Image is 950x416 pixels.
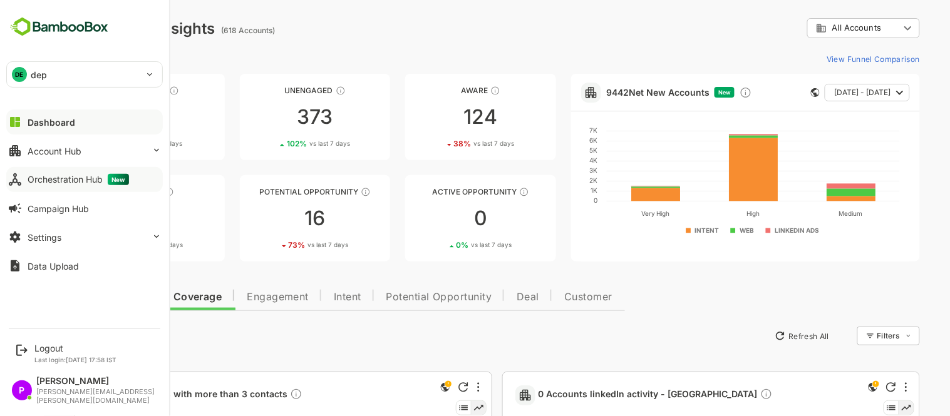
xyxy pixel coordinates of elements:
[822,380,837,397] div: This is a global insight. Segment selection is not applicable for this view
[545,126,554,134] text: 7K
[66,388,264,402] a: 452 Accounts with more than 3 contactsDescription not present
[78,240,139,250] div: 86 %
[28,174,129,185] div: Orchestration Hub
[415,382,425,392] div: Refresh
[43,292,178,302] span: Data Quality and Coverage
[447,86,457,96] div: These accounts have just entered the buying cycle and need further nurturing
[196,107,347,127] div: 373
[196,74,347,160] a: UnengagedThese accounts have not shown enough engagement and need nurturing373102%vs last 7 days
[597,210,626,218] text: Very High
[842,382,852,392] div: Refresh
[125,86,135,96] div: These accounts have not been engaged with for a defined time period
[7,62,162,87] div: DEdep
[495,388,734,402] a: 0 Accounts linkedIn activity - [GEOGRAPHIC_DATA]Description not present
[772,23,856,34] div: All Accounts
[28,203,89,214] div: Campaign Hub
[433,382,436,392] div: More
[361,175,512,261] a: Active OpportunityThese accounts have open opportunities which might be at any of the Sales Stage...
[30,107,181,127] div: 92
[80,139,138,148] div: 16 %
[795,210,819,217] text: Medium
[6,138,163,163] button: Account Hub
[545,176,554,184] text: 2K
[6,15,112,39] img: BambooboxFullLogoMark.5f36c76dfaba33ec1ec1367b70bb1252.svg
[343,292,448,302] span: Potential Opportunity
[28,261,79,271] div: Data Upload
[674,89,687,96] span: New
[243,139,306,148] div: 102 %
[6,196,163,221] button: Campaign Hub
[861,382,864,392] div: More
[28,117,75,128] div: Dashboard
[778,49,876,69] button: View Funnel Comparison
[394,380,409,397] div: This is a global insight. Segment selection is not applicable for this view
[28,146,81,156] div: Account Hub
[834,331,856,340] div: Filters
[245,240,305,250] div: 73 %
[6,225,163,250] button: Settings
[725,326,791,346] button: Refresh All
[177,26,235,35] ag: (618 Accounts)
[562,87,666,98] a: 9442Net New Accounts
[361,187,512,196] div: Active Opportunity
[6,167,163,192] button: Orchestration HubNew
[98,139,138,148] span: vs last 7 days
[361,74,512,160] a: AwareThese accounts have just entered the buying cycle and need further nurturing12438%vs last 7 ...
[31,68,47,81] p: dep
[6,109,163,134] button: Dashboard
[832,325,876,347] div: Filters
[292,86,302,96] div: These accounts have not shown enough engagement and need nurturing
[30,19,171,38] div: Dashboard Insights
[317,187,327,197] div: These accounts are MQAs and can be passed on to Inside Sales
[30,74,181,160] a: UnreachedThese accounts have not been engaged with for a defined time period9216%vs last 7 days
[696,86,708,99] div: Discover new ICP-fit accounts showing engagement — via intent surges, anonymous website visits, L...
[791,84,847,101] span: [DATE] - [DATE]
[30,208,181,228] div: 13
[196,208,347,228] div: 16
[30,187,181,196] div: Engaged
[361,107,512,127] div: 124
[716,388,729,402] div: Description not present
[767,88,776,97] div: This card does not support filter and segments
[520,292,569,302] span: Customer
[703,210,716,218] text: High
[34,356,116,363] p: Last login: [DATE] 17:58 IST
[196,86,347,95] div: Unengaged
[475,187,485,197] div: These accounts have open opportunities which might be at any of the Sales Stages
[28,232,61,243] div: Settings
[246,388,259,402] div: Description not present
[361,208,512,228] div: 0
[196,175,347,261] a: Potential OpportunityThese accounts are MQAs and can be passed on to Inside Sales1673%vs last 7 days
[6,253,163,278] button: Data Upload
[763,16,876,41] div: All Accounts
[30,86,181,95] div: Unreached
[545,156,554,164] text: 4K
[108,174,129,185] span: New
[290,292,318,302] span: Intent
[545,136,554,144] text: 6K
[495,388,729,402] span: 0 Accounts linkedIn activity - [GEOGRAPHIC_DATA]
[34,343,116,353] div: Logout
[266,139,306,148] span: vs last 7 days
[264,240,305,250] span: vs last 7 days
[30,325,121,347] a: New Insights
[98,240,139,250] span: vs last 7 days
[30,175,181,261] a: EngagedThese accounts are warm, further nurturing would qualify them to MQAs1386%vs last 7 days
[36,388,157,405] div: [PERSON_NAME][EMAIL_ADDRESS][PERSON_NAME][DOMAIN_NAME]
[550,196,554,204] text: 0
[428,240,468,250] span: vs last 7 days
[430,139,471,148] span: vs last 7 days
[781,84,866,101] button: [DATE] - [DATE]
[545,166,554,174] text: 3K
[120,187,130,197] div: These accounts are warm, further nurturing would qualify them to MQAs
[547,186,554,194] text: 1K
[788,23,837,33] span: All Accounts
[473,292,495,302] span: Deal
[203,292,265,302] span: Engagement
[545,146,554,154] text: 5K
[36,376,157,387] div: [PERSON_NAME]
[410,139,471,148] div: 38 %
[361,86,512,95] div: Aware
[66,388,259,402] span: 452 Accounts with more than 3 contacts
[196,187,347,196] div: Potential Opportunity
